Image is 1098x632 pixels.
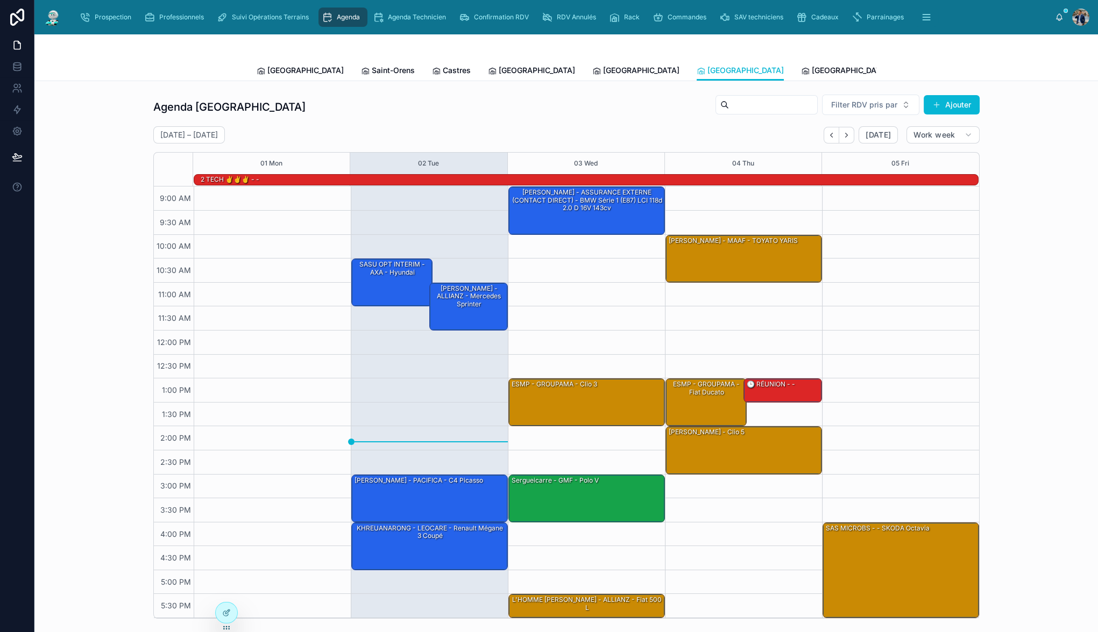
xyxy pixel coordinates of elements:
[352,523,507,570] div: KHREUANARONG - LEOCARE - Renault Mégane 3 coupé
[353,523,507,541] div: KHREUANARONG - LEOCARE - Renault Mégane 3 coupé
[159,13,204,21] span: Professionnels
[848,8,911,27] a: Parrainages
[232,13,309,21] span: Suivi Opérations Terrains
[793,8,846,27] a: Cadeaux
[157,218,194,227] span: 9:30 AM
[867,13,904,21] span: Parrainages
[318,8,367,27] a: Agenda
[666,379,746,426] div: ESMP - GROUPAMA - fiat ducato
[352,475,507,522] div: [PERSON_NAME] - PACIFICA - c4 picasso
[624,13,640,21] span: Rack
[353,476,484,485] div: [PERSON_NAME] - PACIFICA - c4 picasso
[906,126,979,143] button: Work week
[154,265,194,275] span: 10:30 AM
[76,8,139,27] a: Prospection
[509,187,664,234] div: [PERSON_NAME] - ASSURANCE EXTERNE (CONTACT DIRECT) - BMW Série 1 (E87) LCI 118d 2.0 d 16V 143cv
[812,65,888,76] span: [GEOGRAPHIC_DATA]
[801,61,888,82] a: [GEOGRAPHIC_DATA]
[839,127,854,143] button: Next
[153,99,306,114] h1: Agenda [GEOGRAPHIC_DATA]
[159,410,194,419] span: 1:30 PM
[200,175,260,184] div: 2 TECH ✌️✌️✌️ - -
[158,577,194,586] span: 5:00 PM
[361,61,415,82] a: Saint-Orens
[214,8,316,27] a: Suivi Opérations Terrains
[257,61,344,82] a: [GEOGRAPHIC_DATA]
[511,595,664,613] div: L'HOMME [PERSON_NAME] - ALLIANZ - Fiat 500 L
[456,8,536,27] a: Confirmation RDV
[822,95,919,115] button: Select Button
[557,13,596,21] span: RDV Annulés
[370,8,454,27] a: Agenda Technicien
[649,8,714,27] a: Commandes
[509,475,664,522] div: Sergueicarre - GMF - Polo V
[158,505,194,514] span: 3:30 PM
[43,9,62,26] img: App logo
[891,153,909,174] button: 05 Fri
[431,284,507,309] div: [PERSON_NAME] - ALLIANZ - Mercedes sprinter
[352,259,432,306] div: SASU OPT INTERIM - AXA - hyundai
[488,61,575,82] a: [GEOGRAPHIC_DATA]
[866,130,891,140] span: [DATE]
[697,61,784,81] a: [GEOGRAPHIC_DATA]
[707,65,784,76] span: [GEOGRAPHIC_DATA]
[71,5,1055,29] div: scrollable content
[511,476,600,485] div: Sergueicarre - GMF - Polo V
[154,241,194,250] span: 10:00 AM
[509,379,664,426] div: ESMP - GROUPAMA - Clio 3
[432,61,471,82] a: Castres
[474,13,529,21] span: Confirmation RDV
[592,61,679,82] a: [GEOGRAPHIC_DATA]
[155,313,194,322] span: 11:30 AM
[574,153,598,174] button: 03 Wed
[831,99,897,110] span: Filter RDV pris par
[606,8,647,27] a: Rack
[95,13,131,21] span: Prospection
[511,379,598,389] div: ESMP - GROUPAMA - Clio 3
[388,13,446,21] span: Agenda Technicien
[337,13,360,21] span: Agenda
[160,130,218,140] h2: [DATE] – [DATE]
[141,8,211,27] a: Professionnels
[372,65,415,76] span: Saint-Orens
[859,126,898,143] button: [DATE]
[154,361,194,370] span: 12:30 PM
[811,13,839,21] span: Cadeaux
[200,174,260,185] div: 2 TECH ✌️✌️✌️ - -
[158,601,194,610] span: 5:30 PM
[159,385,194,394] span: 1:00 PM
[824,127,839,143] button: Back
[511,188,664,213] div: [PERSON_NAME] - ASSURANCE EXTERNE (CONTACT DIRECT) - BMW Série 1 (E87) LCI 118d 2.0 d 16V 143cv
[913,130,955,140] span: Work week
[499,65,575,76] span: [GEOGRAPHIC_DATA]
[157,193,194,203] span: 9:00 AM
[418,153,439,174] div: 02 Tue
[158,553,194,562] span: 4:30 PM
[668,379,746,397] div: ESMP - GROUPAMA - fiat ducato
[668,13,706,21] span: Commandes
[158,433,194,442] span: 2:00 PM
[158,529,194,538] span: 4:00 PM
[716,8,791,27] a: SAV techniciens
[353,260,431,277] div: SASU OPT INTERIM - AXA - hyundai
[924,95,980,114] button: Ajouter
[509,594,664,617] div: L'HOMME [PERSON_NAME] - ALLIANZ - Fiat 500 L
[260,153,282,174] button: 01 Mon
[668,427,746,437] div: [PERSON_NAME] - clio 5
[158,457,194,466] span: 2:30 PM
[443,65,471,76] span: Castres
[158,481,194,490] span: 3:00 PM
[823,523,979,617] div: SAS MICROBS - - SKODA Octavia
[732,153,754,174] div: 04 Thu
[430,283,507,330] div: [PERSON_NAME] - ALLIANZ - Mercedes sprinter
[666,235,821,282] div: [PERSON_NAME] - MAAF - TOYATO YARIS
[734,13,783,21] span: SAV techniciens
[746,379,796,389] div: 🕒 RÉUNION - -
[744,379,821,402] div: 🕒 RÉUNION - -
[155,290,194,299] span: 11:00 AM
[668,236,799,246] div: [PERSON_NAME] - MAAF - TOYATO YARIS
[666,427,821,473] div: [PERSON_NAME] - clio 5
